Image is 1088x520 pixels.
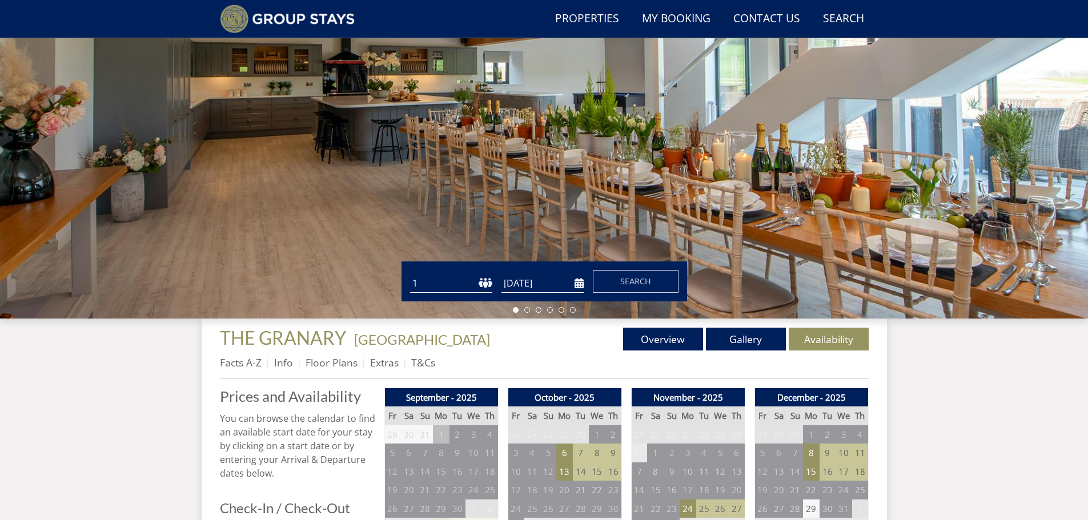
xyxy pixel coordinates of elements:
th: Mo [680,406,696,425]
th: December - 2025 [754,388,868,407]
td: 27 [400,499,416,518]
td: 10 [508,462,524,481]
td: 26 [754,499,770,518]
td: 13 [770,462,786,481]
a: Floor Plans [306,356,358,369]
td: 26 [712,499,728,518]
td: 20 [556,481,572,499]
td: 28 [787,499,803,518]
th: Su [540,406,556,425]
td: 28 [754,425,770,444]
td: 31 [631,444,647,462]
td: 11 [852,444,868,462]
h3: Check-In / Check-Out [220,501,375,515]
td: 29 [589,499,605,518]
a: Prices and Availability [220,388,375,404]
td: 6 [400,444,416,462]
td: 6 [770,444,786,462]
td: 27 [680,425,696,444]
td: 24 [465,481,481,499]
td: 24 [836,481,852,499]
td: 28 [573,499,589,518]
td: 14 [631,481,647,499]
th: Sa [647,406,663,425]
th: Tu [820,406,836,425]
td: 15 [803,462,819,481]
td: 29 [803,499,819,518]
a: THE GRANARY [220,326,350,349]
td: 26 [664,425,680,444]
td: 9 [449,444,465,462]
th: We [836,406,852,425]
td: 16 [664,481,680,499]
td: 21 [631,499,647,518]
td: 19 [754,481,770,499]
td: 23 [605,481,621,499]
button: Search [593,270,679,293]
td: 5 [712,444,728,462]
td: 3 [836,425,852,444]
th: Th [852,406,868,425]
a: Properties [551,6,624,32]
td: 11 [696,462,712,481]
th: Th [729,406,745,425]
td: 30 [787,425,803,444]
td: 18 [524,481,540,499]
td: 28 [696,425,712,444]
th: Th [605,406,621,425]
a: [GEOGRAPHIC_DATA] [354,331,490,348]
td: 1 [433,425,449,444]
td: 12 [384,462,400,481]
td: 9 [820,444,836,462]
a: Info [274,356,293,369]
a: My Booking [637,6,715,32]
td: 9 [605,444,621,462]
td: 17 [508,481,524,499]
a: Overview [623,328,703,350]
td: 14 [417,462,433,481]
td: 11 [524,462,540,481]
td: 29 [433,499,449,518]
th: Sa [524,406,540,425]
th: Mo [556,406,572,425]
td: 25 [696,499,712,518]
td: 8 [647,462,663,481]
td: 16 [449,462,465,481]
td: 4 [524,444,540,462]
th: We [712,406,728,425]
td: 22 [647,499,663,518]
td: 1 [852,499,868,518]
td: 17 [836,462,852,481]
td: 31 [836,499,852,518]
td: 14 [787,462,803,481]
th: Su [787,406,803,425]
td: 25 [852,481,868,499]
td: 22 [589,481,605,499]
th: We [465,406,481,425]
td: 5 [540,444,556,462]
input: Arrival Date [501,274,584,293]
th: Tu [573,406,589,425]
td: 30 [449,499,465,518]
a: T&Cs [411,356,435,369]
td: 1 [589,425,605,444]
td: 31 [417,425,433,444]
th: Fr [508,406,524,425]
td: 29 [384,425,400,444]
a: Availability [789,328,869,350]
td: 7 [573,444,589,462]
td: 15 [589,462,605,481]
td: 7 [787,444,803,462]
th: Su [417,406,433,425]
td: 2 [482,499,498,518]
th: Mo [433,406,449,425]
a: Contact Us [729,6,805,32]
td: 15 [647,481,663,499]
a: Facts A-Z [220,356,262,369]
td: 2 [605,425,621,444]
th: Su [664,406,680,425]
td: 14 [573,462,589,481]
img: Group Stays [220,5,355,33]
td: 5 [384,444,400,462]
